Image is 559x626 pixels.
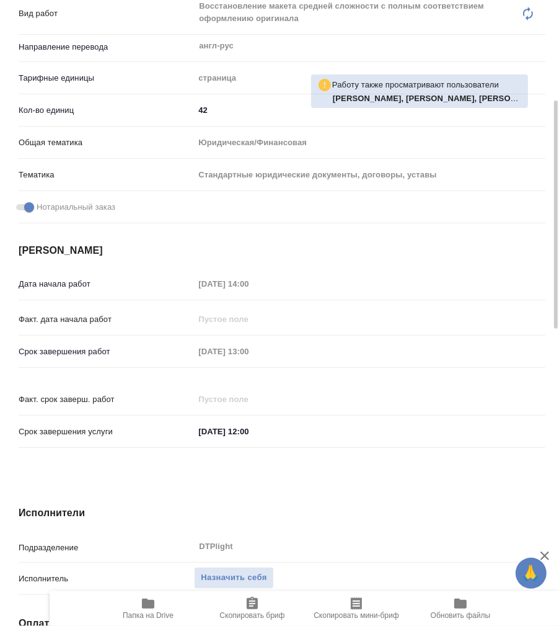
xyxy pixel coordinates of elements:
span: Скопировать мини-бриф [314,611,398,620]
p: Подразделение [19,542,194,554]
p: Кол-во единиц [19,104,194,117]
p: Срок завершения работ [19,346,194,358]
input: Пустое поле [194,390,302,408]
button: Скопировать мини-бриф [304,591,408,626]
button: Назначить себя [194,567,273,589]
input: Пустое поле [194,275,302,293]
p: Факт. дата начала работ [19,313,194,326]
span: Обновить файлы [431,611,491,620]
h4: [PERSON_NAME] [19,243,545,258]
span: Назначить себя [201,571,266,585]
input: Пустое поле [194,342,302,360]
span: Скопировать бриф [219,611,284,620]
p: Вид работ [19,7,194,20]
div: Стандартные юридические документы, договоры, уставы [194,164,545,186]
p: Общая тематика [19,136,194,149]
button: Обновить файлы [408,591,513,626]
button: 🙏 [516,558,547,589]
h4: Исполнители [19,506,545,521]
button: Папка на Drive [96,591,200,626]
input: ✎ Введи что-нибудь [194,101,545,119]
p: Направление перевода [19,41,194,53]
p: Срок завершения услуги [19,426,194,438]
p: Исполнитель [19,573,194,585]
span: 🙏 [521,560,542,586]
div: Юридическая/Финансовая [194,132,545,153]
p: Тарифные единицы [19,72,194,84]
input: Пустое поле [194,310,302,328]
span: Папка на Drive [123,611,174,620]
p: Факт. срок заверш. работ [19,393,194,406]
p: Дата начала работ [19,278,194,290]
p: Тематика [19,169,194,181]
span: Нотариальный заказ [37,201,115,213]
div: страница [194,68,545,89]
input: ✎ Введи что-нибудь [194,423,302,440]
p: Овечкина Дарья, Гусельников Роман, Васильева Ольга, Ямковенко Вера, Панькина Анна [333,92,522,105]
button: Скопировать бриф [200,591,304,626]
